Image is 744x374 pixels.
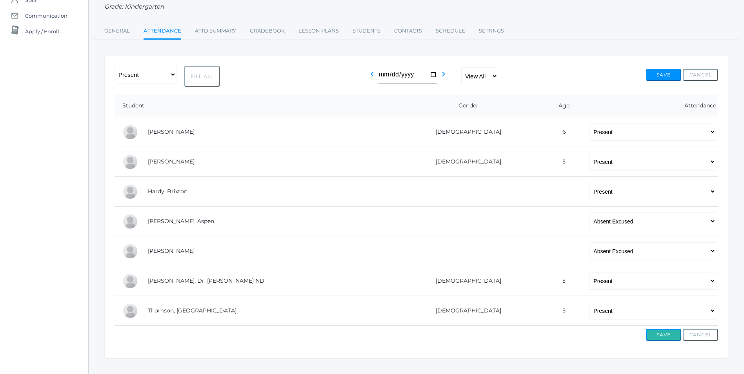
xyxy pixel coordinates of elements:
div: Nico Hurley [122,243,138,259]
a: Settings [479,23,504,39]
a: Contacts [394,23,422,39]
a: [PERSON_NAME] [148,158,195,165]
td: [DEMOGRAPHIC_DATA] [391,147,540,177]
div: Everest Thomson [122,303,138,319]
div: Abby Backstrom [122,124,138,140]
a: [PERSON_NAME] [148,247,195,254]
div: Dr. Michael Lehman ND Lehman [122,273,138,289]
td: [DEMOGRAPHIC_DATA] [391,266,540,296]
a: Thomson, [GEOGRAPHIC_DATA] [148,307,236,314]
a: Students [353,23,380,39]
td: [DEMOGRAPHIC_DATA] [391,117,540,147]
a: [PERSON_NAME] [148,128,195,135]
div: Aspen Hemingway [122,214,138,229]
span: Communication [25,8,67,24]
a: chevron_left [367,73,377,80]
div: Nolan Gagen [122,154,138,170]
a: [PERSON_NAME], Aspen [148,218,214,225]
th: Age [540,94,582,117]
i: chevron_left [367,69,377,79]
button: Fill All [184,66,220,87]
th: Gender [391,94,540,117]
td: [DEMOGRAPHIC_DATA] [391,296,540,326]
i: chevron_right [439,69,448,79]
div: Brixton Hardy [122,184,138,200]
th: Student [115,94,391,117]
td: 6 [540,117,582,147]
td: 5 [540,296,582,326]
a: Gradebook [250,23,285,39]
a: Hardy, Brixton [148,188,187,195]
a: Attendance [144,23,181,40]
td: 5 [540,147,582,177]
a: Schedule [436,23,465,39]
a: [PERSON_NAME], Dr. [PERSON_NAME] ND [148,277,264,284]
span: Apply / Enroll [25,24,59,39]
div: Grade: Kindergarten [104,2,728,11]
a: Attd Summary [195,23,236,39]
button: Save [646,329,681,341]
td: 5 [540,266,582,296]
button: Cancel [683,69,718,81]
button: Save [646,69,681,81]
th: Attendance [582,94,718,117]
a: General [104,23,130,39]
a: Lesson Plans [298,23,339,39]
a: chevron_right [439,73,448,80]
button: Cancel [683,329,718,341]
